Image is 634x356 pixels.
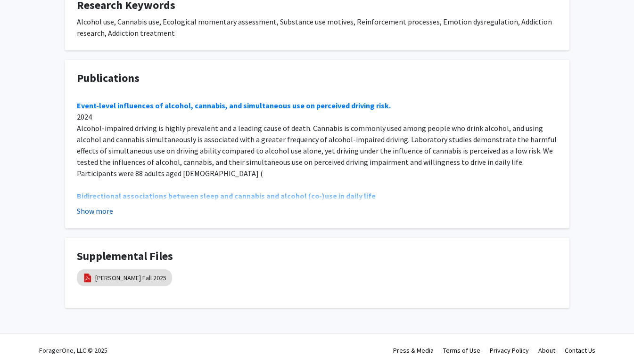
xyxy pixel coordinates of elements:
[393,346,434,355] a: Press & Media
[77,191,376,201] a: Bidirectional associations between sleep and cannabis and alcohol (co‐)use in daily life
[538,346,555,355] a: About
[77,101,391,110] a: Event-level influences of alcohol, cannabis, and simultaneous use on perceived driving risk.
[565,346,595,355] a: Contact Us
[77,72,558,85] h4: Publications
[77,16,558,39] div: Alcohol use, Cannabis use, Ecological momentary assessment, Substance use motives, Reinforcement ...
[77,250,558,263] h4: Supplemental Files
[490,346,529,355] a: Privacy Policy
[443,346,480,355] a: Terms of Use
[82,273,93,283] img: pdf_icon.png
[7,314,40,349] iframe: Chat
[77,205,113,217] button: Show more
[95,273,166,283] a: [PERSON_NAME] Fall 2025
